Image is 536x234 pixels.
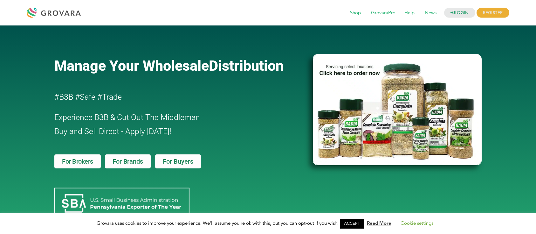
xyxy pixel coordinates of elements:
[97,220,440,226] span: Grovara uses cookies to improve your experience. We'll assume you're ok with this, but you can op...
[367,220,391,226] a: Read More
[401,220,433,226] a: Cookie settings
[163,158,193,165] span: For Buyers
[62,158,93,165] span: For Brokers
[400,10,419,17] a: Help
[54,57,209,74] span: Manage Your Wholesale
[209,57,284,74] span: Distribution
[346,7,365,19] span: Shop
[54,127,171,136] span: Buy and Sell Direct - Apply [DATE]!
[477,8,509,18] span: REGISTER
[367,7,400,19] span: GrovaraPro
[105,154,150,168] a: For Brands
[54,154,101,168] a: For Brokers
[420,10,441,17] a: News
[340,219,364,229] a: ACCEPT
[54,57,302,74] a: Manage Your WholesaleDistribution
[113,158,143,165] span: For Brands
[367,10,400,17] a: GrovaraPro
[420,7,441,19] span: News
[444,8,475,18] a: LOGIN
[155,154,201,168] a: For Buyers
[54,90,276,104] h2: #B3B #Safe #Trade
[346,10,365,17] a: Shop
[400,7,419,19] span: Help
[54,113,200,122] span: Experience B3B & Cut Out The Middleman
